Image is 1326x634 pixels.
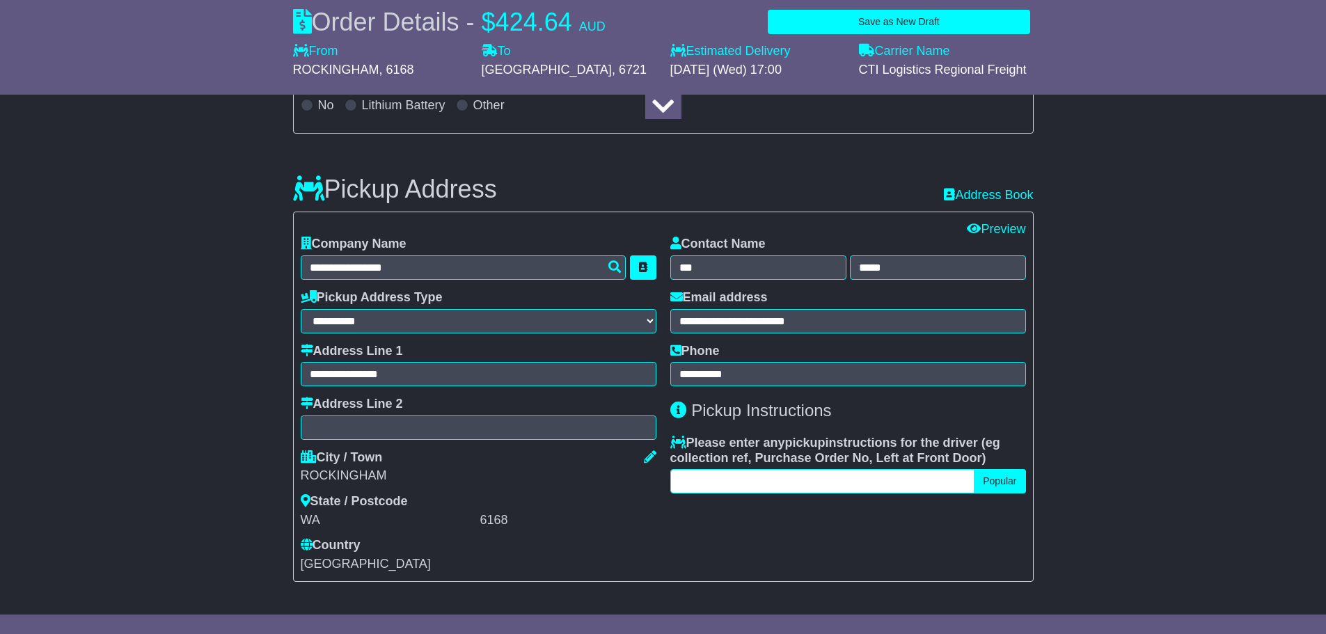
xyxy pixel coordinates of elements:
button: Popular [974,469,1025,493]
label: Please enter any instructions for the driver ( ) [670,436,1026,466]
label: Contact Name [670,237,766,252]
span: pickup [785,436,826,450]
label: Carrier Name [859,44,950,59]
label: Pickup Address Type [301,290,443,306]
a: Preview [967,222,1025,236]
div: ROCKINGHAM [301,468,656,484]
label: Phone [670,344,720,359]
div: WA [301,513,477,528]
span: [GEOGRAPHIC_DATA] [301,557,431,571]
label: Country [301,538,361,553]
span: 424.64 [496,8,572,36]
label: State / Postcode [301,494,408,509]
div: CTI Logistics Regional Freight [859,63,1034,78]
span: , 6168 [379,63,414,77]
span: [GEOGRAPHIC_DATA] [482,63,612,77]
label: Company Name [301,237,407,252]
label: From [293,44,338,59]
span: $ [482,8,496,36]
span: , 6721 [612,63,647,77]
div: [DATE] (Wed) 17:00 [670,63,845,78]
h3: Pickup Address [293,175,497,203]
label: Address Line 1 [301,344,403,359]
span: Pickup Instructions [691,401,831,420]
div: 6168 [480,513,656,528]
div: Order Details - [293,7,606,37]
label: Email address [670,290,768,306]
a: Address Book [944,188,1033,203]
label: Estimated Delivery [670,44,845,59]
label: Address Line 2 [301,397,403,412]
span: AUD [579,19,606,33]
span: eg collection ref, Purchase Order No, Left at Front Door [670,436,1000,465]
span: ROCKINGHAM [293,63,379,77]
label: City / Town [301,450,383,466]
button: Save as New Draft [768,10,1029,34]
label: To [482,44,511,59]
